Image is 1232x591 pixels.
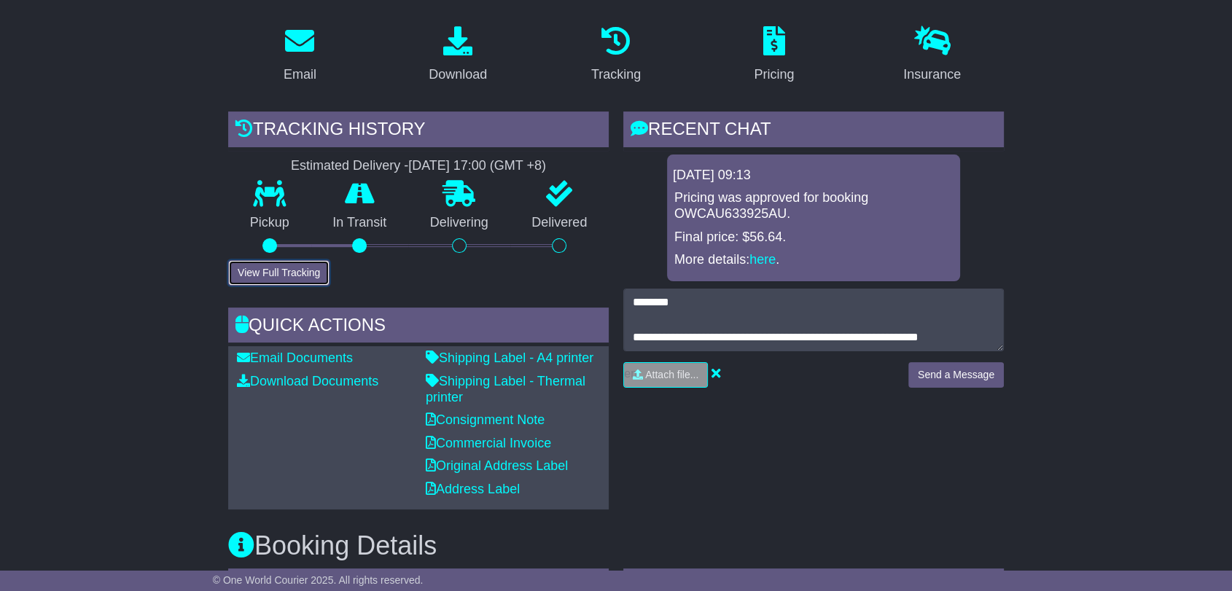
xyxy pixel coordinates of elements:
button: Send a Message [908,362,1004,388]
a: Email [274,21,326,90]
div: Quick Actions [228,308,609,347]
h3: Booking Details [228,531,1004,560]
span: © One World Courier 2025. All rights reserved. [213,574,424,586]
a: here [749,252,776,267]
p: More details: . [674,252,953,268]
a: Consignment Note [426,412,545,427]
a: Download [419,21,496,90]
a: Download Documents [237,374,378,388]
p: Pickup [228,215,311,231]
div: Download [429,65,487,85]
p: Delivered [510,215,609,231]
div: Tracking history [228,111,609,151]
div: Email [284,65,316,85]
div: Insurance [903,65,961,85]
a: Address Label [426,482,520,496]
a: Pricing [744,21,803,90]
div: RECENT CHAT [623,111,1004,151]
a: Original Address Label [426,458,568,473]
a: Tracking [582,21,650,90]
p: In Transit [311,215,409,231]
a: Shipping Label - A4 printer [426,351,593,365]
div: [DATE] 17:00 (GMT +8) [408,158,546,174]
p: Pricing was approved for booking OWCAU633925AU. [674,190,953,222]
button: View Full Tracking [228,260,330,286]
a: Commercial Invoice [426,436,551,450]
a: Email Documents [237,351,353,365]
p: Final price: $56.64. [674,230,953,246]
p: Delivering [408,215,510,231]
div: Tracking [591,65,641,85]
div: [DATE] 09:13 [673,168,954,184]
div: Pricing [754,65,794,85]
div: Estimated Delivery - [228,158,609,174]
a: Insurance [894,21,970,90]
a: Shipping Label - Thermal printer [426,374,585,404]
